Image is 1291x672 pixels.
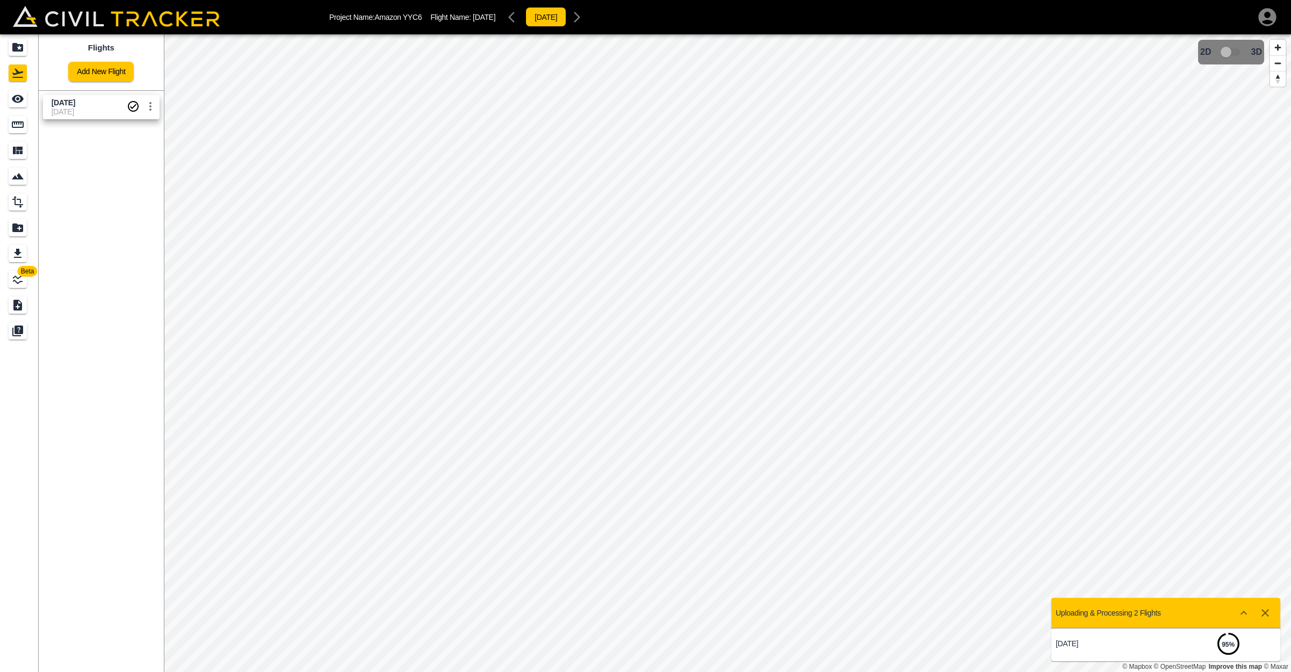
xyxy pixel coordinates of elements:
[1200,47,1211,57] span: 2D
[1270,71,1286,86] button: Reset bearing to north
[13,6,220,27] img: Civil Tracker
[1216,42,1247,62] span: 3D model not uploaded yet
[1264,663,1288,670] a: Maxar
[1251,47,1262,57] span: 3D
[1056,639,1166,648] p: [DATE]
[1270,40,1286,55] button: Zoom in
[1222,641,1235,648] strong: 95 %
[1122,663,1152,670] a: Mapbox
[1209,663,1262,670] a: Map feedback
[1154,663,1206,670] a: OpenStreetMap
[1270,55,1286,71] button: Zoom out
[473,13,495,21] span: [DATE]
[164,34,1291,672] canvas: Map
[525,7,566,27] button: [DATE]
[1233,602,1254,624] button: Show more
[329,13,422,21] p: Project Name: Amazon YYC6
[430,13,495,21] p: Flight Name:
[1056,609,1161,617] p: Uploading & Processing 2 Flights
